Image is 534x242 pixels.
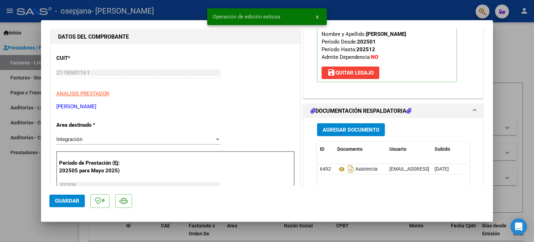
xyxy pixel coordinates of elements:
span: Usuario [389,146,406,152]
span: CUIL: Nombre y Apellido: Período Desde: Período Hasta: Admite Dependencia: [322,23,406,60]
datatable-header-cell: Acción [467,142,501,157]
button: x [310,10,324,23]
p: Período de Prestación (Ej: 202505 para Mayo 2025) [59,159,129,175]
button: Guardar [49,195,85,207]
span: 64921 [320,166,334,172]
button: Agregar Documento [317,123,385,136]
strong: NO [371,54,378,60]
span: ID [320,146,324,152]
span: Guardar [55,198,79,204]
h1: DOCUMENTACIÓN RESPALDATORIA [310,107,411,115]
p: [PERSON_NAME] [56,103,295,111]
datatable-header-cell: ID [317,142,334,157]
span: x [316,14,318,20]
div: Open Intercom Messenger [510,218,527,235]
span: Quitar Legajo [327,70,374,76]
strong: [PERSON_NAME] [366,31,406,37]
span: Operación de edición exitosa [213,13,280,20]
p: Area destinado * [56,121,128,129]
span: Documento [337,146,363,152]
datatable-header-cell: Documento [334,142,387,157]
span: Asistencia [337,166,378,172]
i: Descargar documento [346,163,355,174]
span: [DATE] [435,166,449,172]
span: Integración [56,136,82,142]
mat-expansion-panel-header: DOCUMENTACIÓN RESPALDATORIA [304,104,483,118]
span: Agregar Documento [323,127,379,133]
strong: 202512 [356,46,375,53]
strong: DATOS DEL COMPROBANTE [58,33,129,40]
span: [EMAIL_ADDRESS][DOMAIN_NAME] - [PERSON_NAME] [389,166,507,172]
datatable-header-cell: Usuario [387,142,432,157]
p: CUIT [56,54,128,62]
strong: 202501 [357,39,376,45]
datatable-header-cell: Subido [432,142,467,157]
mat-icon: save [327,68,335,77]
button: Quitar Legajo [322,67,379,79]
span: ANALISIS PRESTADOR [56,91,109,97]
span: Subido [435,146,450,152]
